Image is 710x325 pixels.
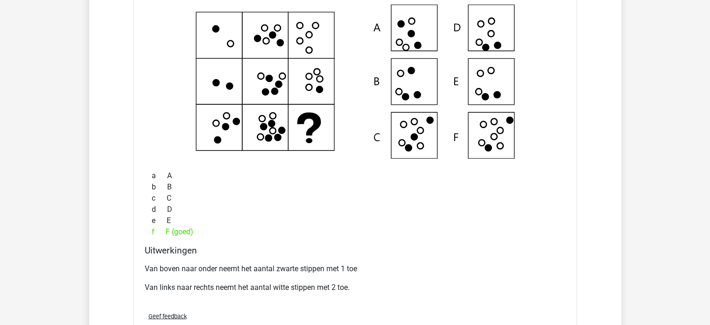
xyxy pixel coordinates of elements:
span: Geef feedback [148,312,187,319]
span: a [152,170,167,181]
div: F (goed) [145,226,566,237]
p: Van links naar rechts neemt het aantal witte stippen met 2 toe. [145,282,566,293]
div: E [145,215,566,226]
div: A [145,170,566,181]
div: C [145,192,566,203]
span: d [152,203,167,215]
span: e [152,215,167,226]
div: D [145,203,566,215]
span: f [152,226,166,237]
h4: Uitwerkingen [145,245,566,255]
div: B [145,181,566,192]
span: c [152,192,167,203]
span: b [152,181,167,192]
p: Van boven naar onder neemt het aantal zwarte stippen met 1 toe [145,263,566,274]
